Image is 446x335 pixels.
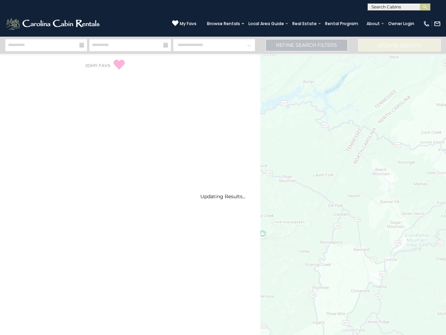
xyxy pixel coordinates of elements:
a: Browse Rentals [203,19,244,29]
a: Local Area Guide [245,19,287,29]
a: Real Estate [289,19,320,29]
a: Rental Program [322,19,362,29]
a: Owner Login [385,19,418,29]
a: About [363,19,383,29]
span: My Favs [180,21,197,27]
img: phone-regular-white.png [423,20,430,27]
img: mail-regular-white.png [434,20,441,27]
a: My Favs [172,20,197,27]
img: White-1-2.png [5,17,102,31]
